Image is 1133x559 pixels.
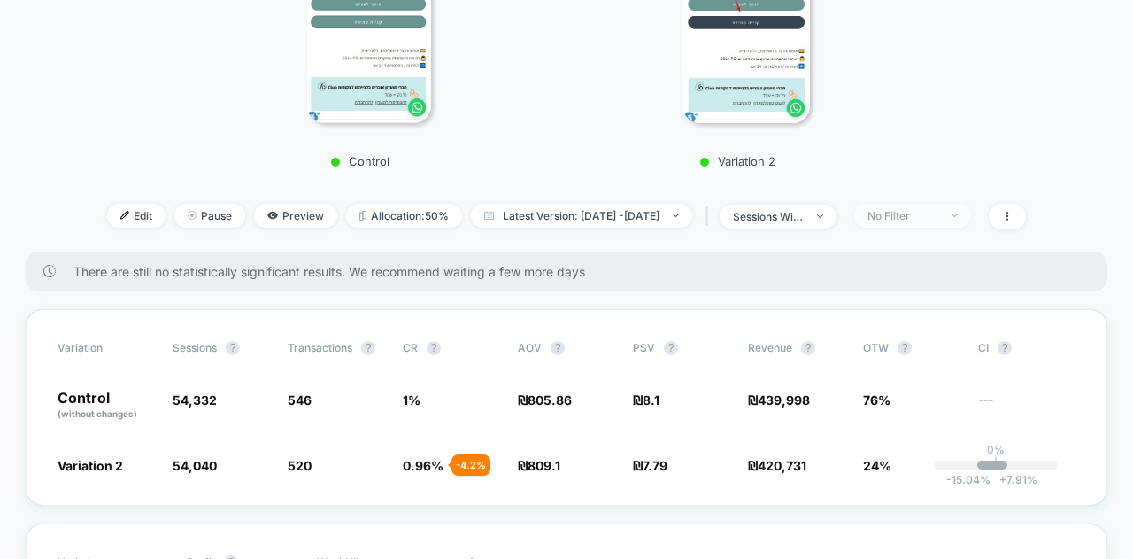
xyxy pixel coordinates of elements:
span: Revenue [748,341,792,354]
span: Pause [174,204,245,228]
span: CR [403,341,418,354]
img: rebalance [359,211,366,221]
p: Variation 2 [582,154,892,168]
span: 520 [288,458,312,473]
span: Preview [254,204,337,228]
span: 439,998 [758,392,810,408]
span: Variation 2 [58,458,123,473]
p: 0% [987,443,1005,456]
span: + [999,473,1006,486]
button: ? [427,341,441,355]
span: ₪ [633,392,659,408]
img: end [952,214,958,217]
span: --- [978,395,1075,421]
span: 54,040 [173,458,217,473]
span: 420,731 [758,458,806,473]
button: ? [226,341,240,355]
div: No Filter [867,209,938,222]
span: | [701,204,720,229]
button: ? [664,341,678,355]
img: end [817,214,823,218]
img: end [188,211,197,220]
span: (without changes) [58,408,137,419]
span: Variation [58,341,155,355]
p: Control [58,391,155,421]
button: ? [551,341,565,355]
button: ? [898,341,912,355]
span: 805.86 [528,392,572,408]
button: ? [801,341,815,355]
span: ₪ [748,392,810,408]
span: Allocation: 50% [346,204,462,228]
span: PSV [633,341,655,354]
span: ₪ [518,392,572,408]
img: end [673,214,679,217]
span: OTW [863,341,960,355]
span: -15.04 % [946,473,990,486]
span: CI [978,341,1075,355]
span: Transactions [288,341,352,354]
span: 8.1 [643,392,659,408]
div: - 4.2 % [451,454,490,476]
span: Sessions [173,341,217,354]
span: AOV [518,341,542,354]
p: Control [205,154,515,168]
span: 7.91 % [990,473,1037,486]
img: calendar [484,211,494,220]
span: 1 % [403,392,420,408]
span: 54,332 [173,392,217,408]
span: 76% [863,392,890,408]
button: ? [361,341,375,355]
button: ? [998,341,1012,355]
span: There are still no statistically significant results. We recommend waiting a few more days [73,264,1072,279]
img: edit [120,211,129,220]
span: 546 [288,392,312,408]
span: Latest Version: [DATE] - [DATE] [471,204,692,228]
span: ₪ [748,458,806,473]
p: | [994,456,998,470]
span: 7.79 [643,458,667,473]
span: 0.96 % [403,458,443,473]
span: 24% [863,458,891,473]
span: ₪ [633,458,667,473]
span: ₪ [518,458,560,473]
div: sessions with impression [733,210,804,223]
span: 809.1 [528,458,560,473]
span: Edit [107,204,166,228]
